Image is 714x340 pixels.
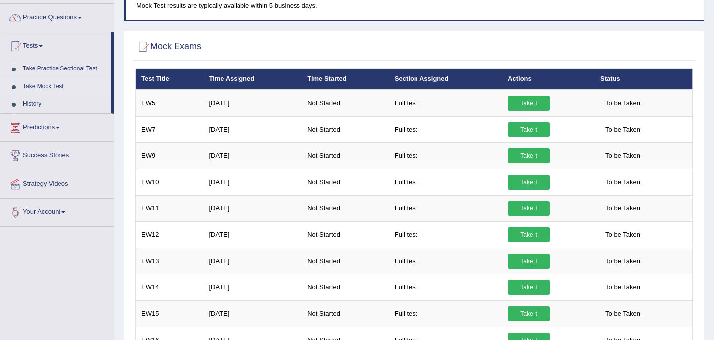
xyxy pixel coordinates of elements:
h2: Mock Exams [135,39,201,54]
a: Practice Questions [0,4,114,29]
a: Take Mock Test [18,78,111,96]
span: To be Taken [600,201,645,216]
td: EW9 [136,142,204,169]
td: Full test [389,300,502,327]
td: Full test [389,248,502,274]
a: Strategy Videos [0,170,114,195]
td: EW13 [136,248,204,274]
td: EW5 [136,90,204,117]
a: Take it [508,306,550,321]
td: Full test [389,195,502,221]
a: Take it [508,122,550,137]
td: Not Started [302,116,389,142]
td: [DATE] [203,248,302,274]
td: EW12 [136,221,204,248]
a: Success Stories [0,142,114,167]
span: To be Taken [600,254,645,269]
a: Take it [508,254,550,269]
td: Not Started [302,195,389,221]
td: Not Started [302,274,389,300]
span: To be Taken [600,148,645,163]
p: Mock Test results are typically available within 5 business days. [136,1,694,10]
td: EW7 [136,116,204,142]
td: Full test [389,169,502,195]
a: Take it [508,280,550,295]
td: Full test [389,274,502,300]
a: Take Practice Sectional Test [18,60,111,78]
td: Not Started [302,142,389,169]
a: Predictions [0,114,114,138]
a: Take it [508,227,550,242]
span: To be Taken [600,227,645,242]
td: [DATE] [203,221,302,248]
th: Time Assigned [203,69,302,90]
a: Your Account [0,199,114,223]
span: To be Taken [600,96,645,111]
td: Not Started [302,300,389,327]
span: To be Taken [600,306,645,321]
a: Take it [508,201,550,216]
td: Full test [389,221,502,248]
td: EW14 [136,274,204,300]
td: Not Started [302,221,389,248]
a: Take it [508,175,550,190]
td: Full test [389,142,502,169]
td: EW15 [136,300,204,327]
td: [DATE] [203,90,302,117]
a: Tests [0,32,111,57]
th: Time Started [302,69,389,90]
td: [DATE] [203,195,302,221]
a: History [18,95,111,113]
th: Status [595,69,692,90]
td: [DATE] [203,300,302,327]
td: [DATE] [203,116,302,142]
td: Not Started [302,169,389,195]
span: To be Taken [600,280,645,295]
td: [DATE] [203,274,302,300]
span: To be Taken [600,122,645,137]
td: Full test [389,116,502,142]
td: Not Started [302,90,389,117]
span: To be Taken [600,175,645,190]
th: Section Assigned [389,69,502,90]
td: [DATE] [203,142,302,169]
th: Test Title [136,69,204,90]
td: Not Started [302,248,389,274]
td: EW10 [136,169,204,195]
td: Full test [389,90,502,117]
a: Take it [508,96,550,111]
a: Take it [508,148,550,163]
td: EW11 [136,195,204,221]
th: Actions [502,69,595,90]
td: [DATE] [203,169,302,195]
